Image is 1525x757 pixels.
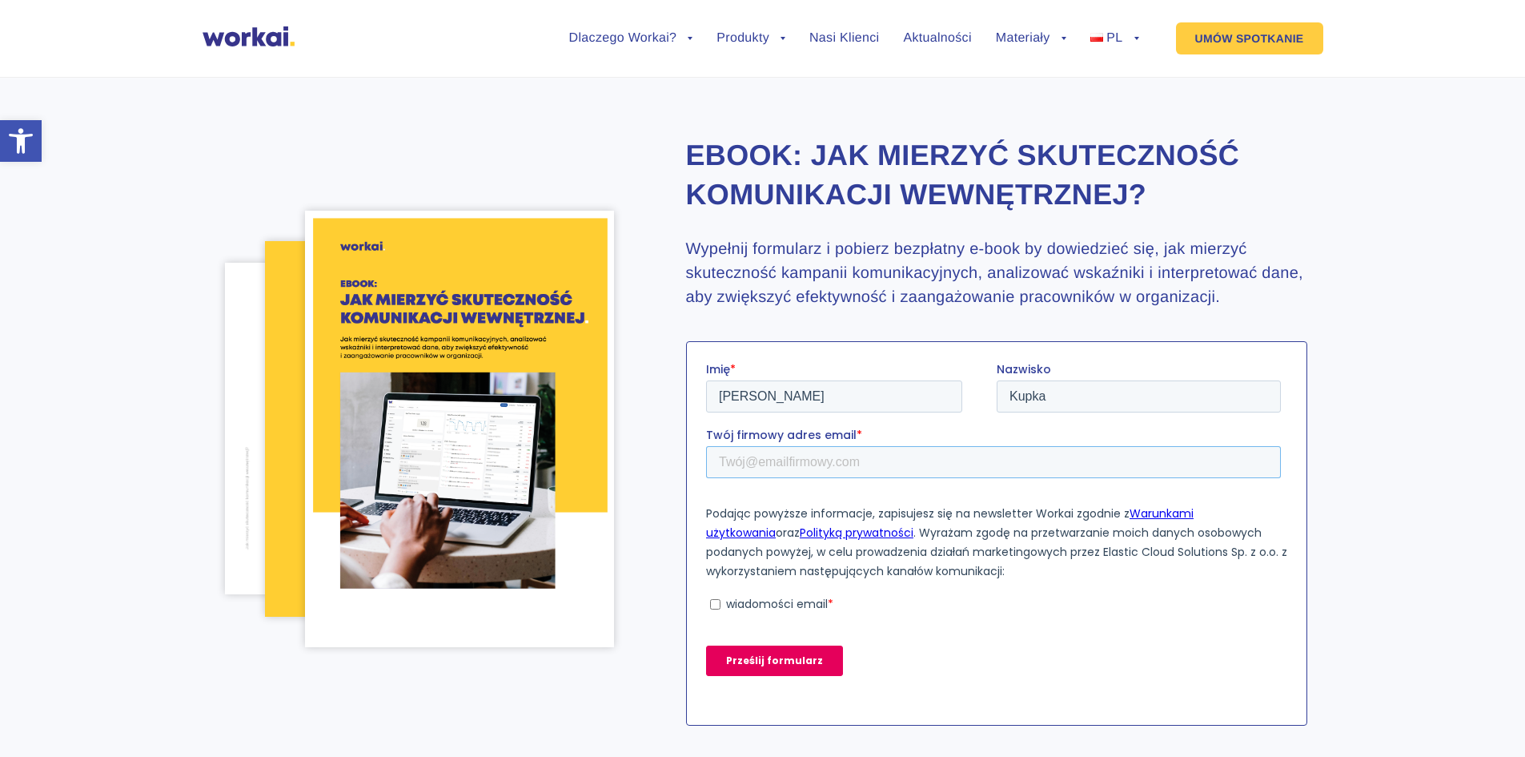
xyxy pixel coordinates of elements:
a: UMÓW SPOTKANIE [1176,22,1323,54]
h2: Ebook: Jak mierzyć skuteczność komunikacji wewnętrznej? [686,136,1307,214]
a: Produkty [716,32,785,45]
a: Dlaczego Workai? [569,32,693,45]
iframe: Form 0 [706,361,1287,719]
img: Jak-mierzyc-efektywnosc-komunikacji-wewnetrznej-pg20.png [265,241,530,617]
a: PL [1090,32,1139,45]
img: Jak-mierzyc-efektywnosc-komunikacji-wewnetrznej-cover.png [305,211,613,647]
h3: Wypełnij formularz i pobierz bezpłatny e-book by dowiedzieć się, jak mierzyć skuteczność kampanii... [686,237,1307,309]
span: PL [1106,31,1122,45]
a: Materiały [996,32,1066,45]
a: Aktualności [903,32,971,45]
a: Nasi Klienci [809,32,879,45]
img: Jak-mierzyc-efektywnosc-komunikacji-wewnetrznej-pg34.png [225,263,460,594]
